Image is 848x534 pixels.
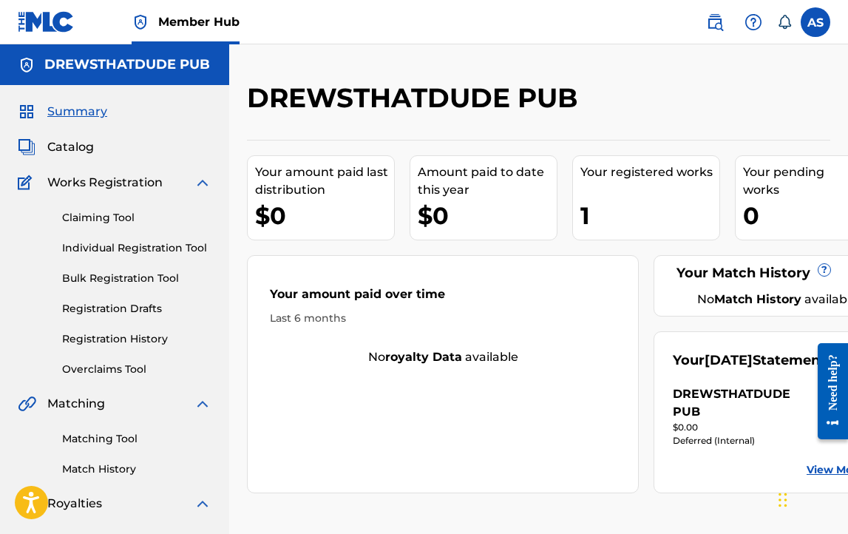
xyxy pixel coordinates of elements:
[62,210,211,226] a: Claiming Tool
[818,264,830,276] span: ?
[255,199,394,232] div: $0
[47,174,163,192] span: Works Registration
[62,462,211,477] a: Match History
[18,138,94,156] a: CatalogCatalog
[744,13,762,31] img: help
[194,174,211,192] img: expand
[18,138,35,156] img: Catalog
[47,395,105,413] span: Matching
[62,240,211,256] a: Individual Registration Tool
[255,163,394,199] div: Your amount paid last distribution
[47,103,107,121] span: Summary
[62,362,211,377] a: Overclaims Tool
[779,478,787,522] div: Drag
[705,352,753,368] span: [DATE]
[774,463,848,534] iframe: Chat Widget
[739,7,768,37] div: Help
[18,56,35,74] img: Accounts
[418,199,557,232] div: $0
[673,434,835,447] div: Deferred (Internal)
[706,13,724,31] img: search
[18,103,35,121] img: Summary
[158,13,240,30] span: Member Hub
[18,174,37,192] img: Works Registration
[18,103,107,121] a: SummarySummary
[62,271,211,286] a: Bulk Registration Tool
[385,350,462,364] strong: royalty data
[580,163,719,181] div: Your registered works
[47,138,94,156] span: Catalog
[673,421,835,434] div: $0.00
[18,395,36,413] img: Matching
[673,385,835,447] a: DREWSTHATDUDE PUBright chevron icon$0.00Deferred (Internal)
[18,11,75,33] img: MLC Logo
[777,15,792,30] div: Notifications
[194,495,211,513] img: expand
[62,331,211,347] a: Registration History
[247,81,586,115] h2: DREWSTHATDUDE PUB
[673,351,833,371] div: Your Statements
[801,7,830,37] div: User Menu
[44,56,210,73] h5: DREWSTHATDUDE PUB
[807,331,848,450] iframe: Resource Center
[418,163,557,199] div: Amount paid to date this year
[270,311,616,326] div: Last 6 months
[580,199,719,232] div: 1
[714,292,801,306] strong: Match History
[673,385,817,421] div: DREWSTHATDUDE PUB
[248,348,638,366] div: No available
[700,7,730,37] a: Public Search
[62,301,211,317] a: Registration Drafts
[270,285,616,311] div: Your amount paid over time
[132,13,149,31] img: Top Rightsholder
[62,431,211,447] a: Matching Tool
[194,395,211,413] img: expand
[47,495,102,513] span: Royalties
